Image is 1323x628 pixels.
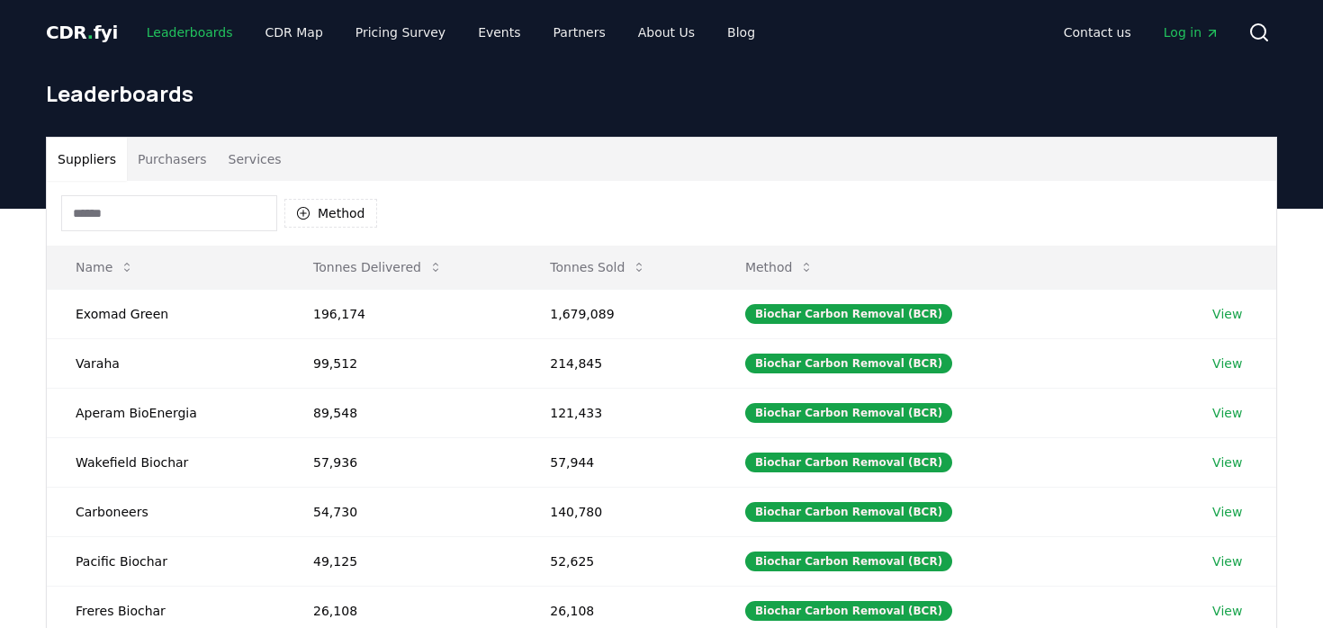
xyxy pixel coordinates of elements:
td: Pacific Biochar [47,536,284,586]
td: 57,944 [521,437,716,487]
button: Method [731,249,829,285]
a: View [1212,305,1242,323]
h1: Leaderboards [46,79,1277,108]
button: Name [61,249,148,285]
td: 54,730 [284,487,521,536]
a: View [1212,503,1242,521]
div: Biochar Carbon Removal (BCR) [745,453,952,472]
td: Exomad Green [47,289,284,338]
td: 1,679,089 [521,289,716,338]
td: 52,625 [521,536,716,586]
div: Biochar Carbon Removal (BCR) [745,601,952,621]
td: 57,936 [284,437,521,487]
a: Leaderboards [132,16,247,49]
button: Tonnes Delivered [299,249,457,285]
a: View [1212,354,1242,372]
a: View [1212,602,1242,620]
td: Varaha [47,338,284,388]
a: View [1212,552,1242,570]
a: Pricing Survey [341,16,460,49]
a: View [1212,453,1242,471]
td: 99,512 [284,338,521,388]
span: CDR fyi [46,22,118,43]
td: 49,125 [284,536,521,586]
a: Partners [539,16,620,49]
a: About Us [624,16,709,49]
button: Suppliers [47,138,127,181]
button: Method [284,199,377,228]
nav: Main [1049,16,1234,49]
td: 140,780 [521,487,716,536]
span: . [87,22,94,43]
button: Purchasers [127,138,218,181]
td: 121,433 [521,388,716,437]
div: Biochar Carbon Removal (BCR) [745,403,952,423]
td: Aperam BioEnergia [47,388,284,437]
div: Biochar Carbon Removal (BCR) [745,552,952,571]
a: Contact us [1049,16,1146,49]
td: 214,845 [521,338,716,388]
td: 89,548 [284,388,521,437]
td: Carboneers [47,487,284,536]
a: Blog [713,16,769,49]
td: Wakefield Biochar [47,437,284,487]
div: Biochar Carbon Removal (BCR) [745,354,952,373]
a: CDR.fyi [46,20,118,45]
button: Tonnes Sold [535,249,661,285]
a: View [1212,404,1242,422]
nav: Main [132,16,769,49]
a: Log in [1149,16,1234,49]
div: Biochar Carbon Removal (BCR) [745,502,952,522]
td: 196,174 [284,289,521,338]
div: Biochar Carbon Removal (BCR) [745,304,952,324]
button: Services [218,138,292,181]
a: Events [463,16,535,49]
a: CDR Map [251,16,337,49]
span: Log in [1164,23,1219,41]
